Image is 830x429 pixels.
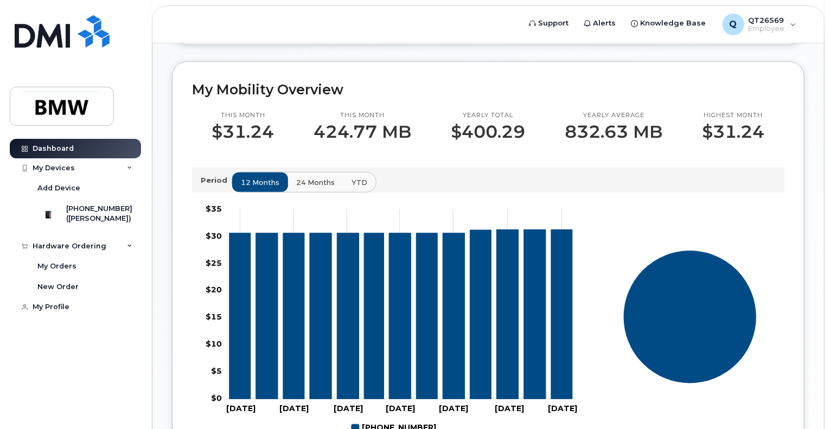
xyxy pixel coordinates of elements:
[296,177,335,188] span: 24 months
[206,285,222,295] tspan: $20
[212,122,274,142] p: $31.24
[577,12,624,34] a: Alerts
[192,81,784,98] h2: My Mobility Overview
[593,18,616,29] span: Alerts
[206,204,222,214] tspan: $35
[624,12,714,34] a: Knowledge Base
[226,404,256,413] tspan: [DATE]
[386,404,415,413] tspan: [DATE]
[749,24,785,33] span: Employee
[548,404,577,413] tspan: [DATE]
[314,122,412,142] p: 424.77 MB
[229,230,572,399] g: 864-720-9082
[201,175,232,185] p: Period
[206,312,222,322] tspan: $15
[623,250,757,383] g: Series
[703,122,765,142] p: $31.24
[539,18,569,29] span: Support
[211,367,222,376] tspan: $5
[212,111,274,120] p: This month
[451,111,526,120] p: Yearly total
[783,382,822,421] iframe: Messenger Launcher
[439,404,468,413] tspan: [DATE]
[451,122,526,142] p: $400.29
[279,404,309,413] tspan: [DATE]
[565,122,663,142] p: 832.63 MB
[730,18,737,31] span: Q
[565,111,663,120] p: Yearly average
[314,111,412,120] p: This month
[206,231,222,241] tspan: $30
[495,404,524,413] tspan: [DATE]
[206,258,222,268] tspan: $25
[352,177,367,188] span: YTD
[641,18,706,29] span: Knowledge Base
[522,12,577,34] a: Support
[715,14,804,35] div: QT26569
[749,16,785,24] span: QT26569
[211,394,222,404] tspan: $0
[703,111,765,120] p: Highest month
[333,404,362,413] tspan: [DATE]
[206,340,222,349] tspan: $10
